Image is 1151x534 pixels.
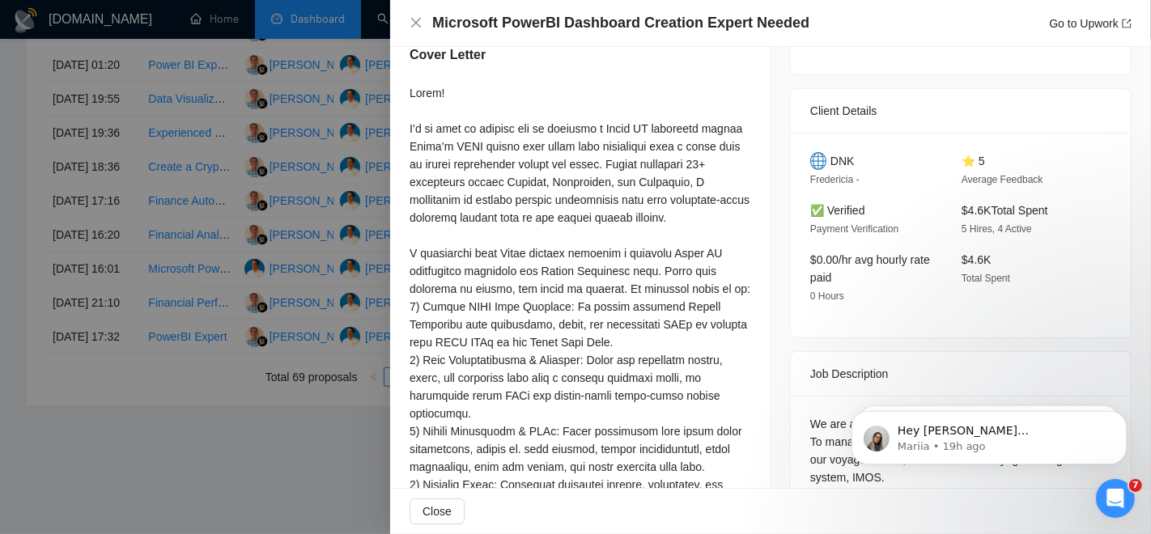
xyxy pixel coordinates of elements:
[810,174,860,185] span: Fredericia -
[962,223,1032,235] span: 5 Hires, 4 Active
[962,155,985,167] span: ⭐ 5
[810,223,898,235] span: Payment Verification
[962,253,992,266] span: $4.6K
[1096,479,1135,518] iframe: Intercom live chat
[810,352,1111,396] div: Job Description
[1122,19,1132,28] span: export
[827,377,1151,490] iframe: Intercom notifications message
[810,89,1111,133] div: Client Details
[423,502,452,520] span: Close
[410,16,423,29] span: close
[1049,17,1132,30] a: Go to Upworkexport
[810,290,844,302] span: 0 Hours
[1129,479,1142,492] span: 7
[432,13,809,33] h4: Microsoft PowerBI Dashboard Creation Expert Needed
[810,152,826,170] img: 🌐
[810,253,930,284] span: $0.00/hr avg hourly rate paid
[410,498,465,524] button: Close
[962,273,1010,284] span: Total Spent
[830,152,855,170] span: DNK
[410,16,423,30] button: Close
[410,45,486,65] h5: Cover Letter
[962,204,1048,217] span: $4.6K Total Spent
[810,204,865,217] span: ✅ Verified
[962,174,1043,185] span: Average Feedback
